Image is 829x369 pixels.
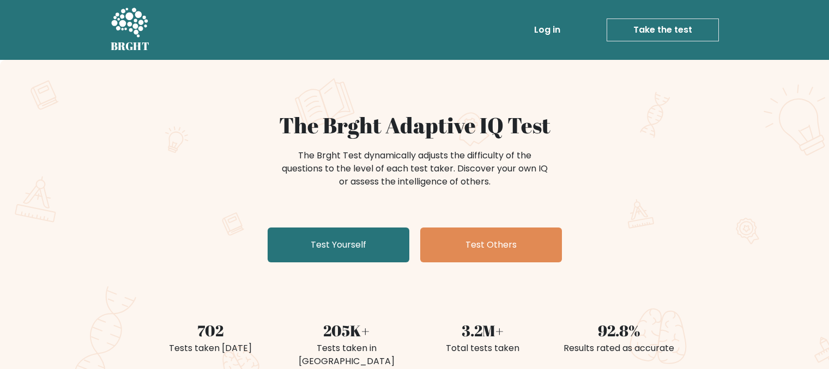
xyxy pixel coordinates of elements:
div: 702 [149,319,272,342]
div: 3.2M+ [421,319,544,342]
a: Take the test [607,19,719,41]
a: Test Others [420,227,562,262]
a: Log in [530,19,565,41]
h1: The Brght Adaptive IQ Test [149,112,681,138]
div: 92.8% [558,319,681,342]
div: Results rated as accurate [558,342,681,355]
div: Tests taken in [GEOGRAPHIC_DATA] [285,342,408,368]
div: 205K+ [285,319,408,342]
div: Total tests taken [421,342,544,355]
div: The Brght Test dynamically adjusts the difficulty of the questions to the level of each test take... [279,149,551,188]
div: Tests taken [DATE] [149,342,272,355]
a: Test Yourself [268,227,409,262]
h5: BRGHT [111,40,150,53]
a: BRGHT [111,4,150,56]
